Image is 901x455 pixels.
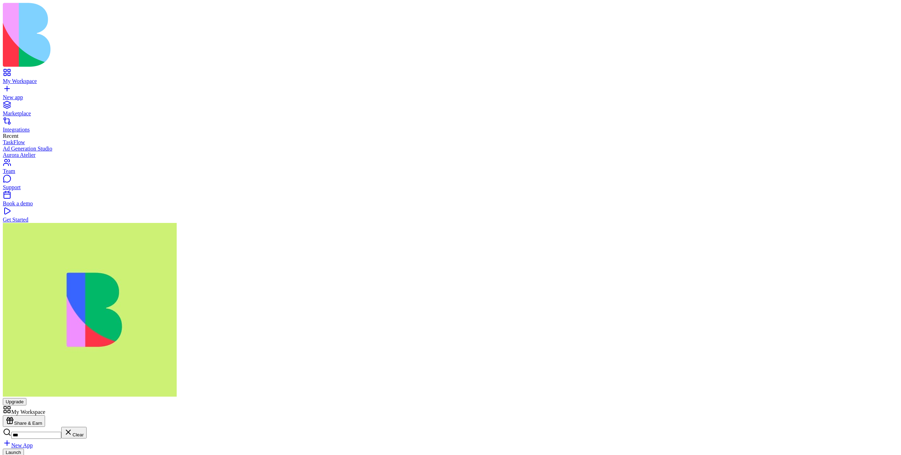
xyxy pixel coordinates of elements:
[3,88,898,101] a: New app
[3,210,898,223] a: Get Started
[3,3,286,67] img: logo
[3,146,898,152] a: Ad Generation Studio
[3,139,898,146] a: TaskFlow
[3,217,898,223] div: Get Started
[3,200,898,207] div: Book a demo
[11,409,45,415] span: My Workspace
[3,120,898,133] a: Integrations
[3,442,33,448] a: New App
[3,223,177,397] img: WhatsApp_Image_2025-01-03_at_11.26.17_rubx1k.jpg
[3,127,898,133] div: Integrations
[3,162,898,174] a: Team
[3,194,898,207] a: Book a demo
[3,78,898,84] div: My Workspace
[3,398,26,405] button: Upgrade
[3,152,898,158] a: Aurora Atelier
[3,178,898,191] a: Support
[3,398,26,404] a: Upgrade
[73,432,84,437] span: Clear
[3,104,898,117] a: Marketplace
[14,421,42,426] span: Share & Earn
[3,133,18,139] span: Recent
[3,72,898,84] a: My Workspace
[3,415,45,427] button: Share & Earn
[61,427,87,438] button: Clear
[3,168,898,174] div: Team
[3,94,898,101] div: New app
[3,184,898,191] div: Support
[3,110,898,117] div: Marketplace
